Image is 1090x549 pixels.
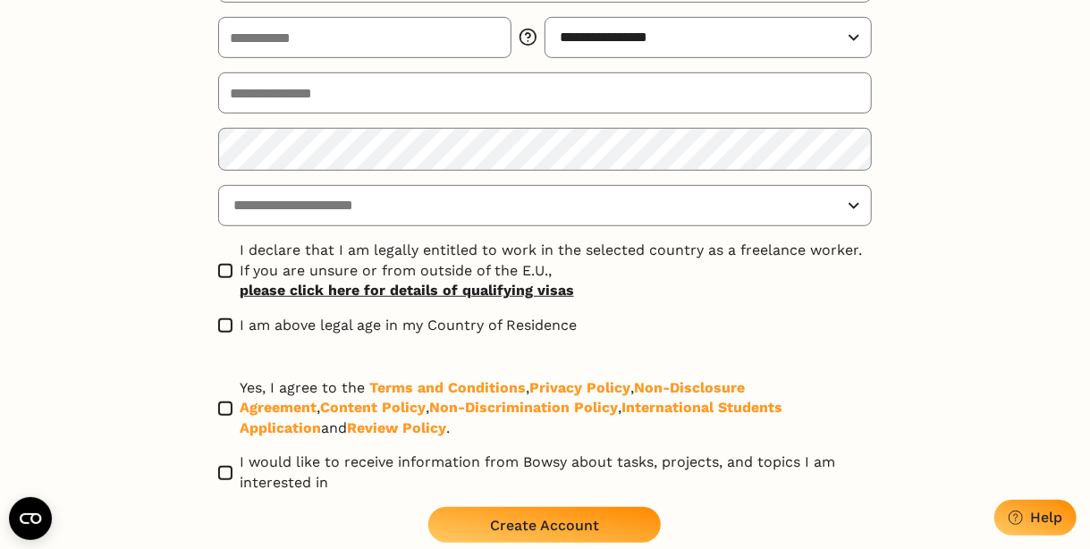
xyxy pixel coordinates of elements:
[369,379,526,396] a: Terms and Conditions
[9,497,52,540] button: Open CMP widget
[347,419,446,436] a: Review Policy
[240,378,872,438] span: Yes, I agree to the , , , , , and .
[1030,509,1062,526] div: Help
[994,500,1077,536] button: Help
[240,281,872,300] a: please click here for details of qualifying visas
[490,517,599,534] div: Create Account
[529,379,630,396] a: Privacy Policy
[240,316,577,335] span: I am above legal age in my Country of Residence
[428,507,661,543] button: Create Account
[429,399,618,416] a: Non-Discrimination Policy
[240,241,872,300] span: I declare that I am legally entitled to work in the selected country as a freelance worker. If yo...
[240,452,872,493] span: I would like to receive information from Bowsy about tasks, projects, and topics I am interested in
[240,399,782,435] a: International Students Application
[320,399,426,416] a: Content Policy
